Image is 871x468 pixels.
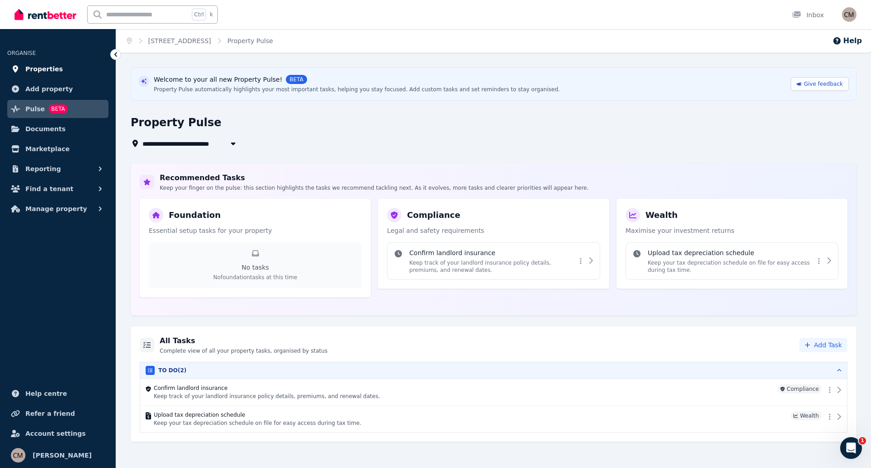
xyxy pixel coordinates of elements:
p: Keep track of your landlord insurance policy details, premiums, and renewal dates. [409,259,576,274]
h1: Property Pulse [131,115,221,130]
p: Keep your tax depreciation schedule on file for easy access during tax time. [154,419,787,427]
span: Properties [25,64,63,74]
a: Documents [7,120,108,138]
a: PulseBETA [7,100,108,118]
div: Upload tax depreciation scheduleKeep your tax depreciation schedule on file for easy access durin... [626,242,838,280]
span: Refer a friend [25,408,75,419]
button: More options [825,411,834,422]
span: Manage property [25,203,87,214]
span: 1 [859,437,866,444]
h3: Wealth [646,209,678,222]
a: Refer a friend [7,404,108,423]
span: Help centre [25,388,67,399]
span: Marketplace [25,143,69,154]
span: Find a tenant [25,183,73,194]
button: More options [576,256,585,266]
span: Compliance [778,384,822,394]
span: Account settings [25,428,86,439]
h3: Compliance [407,209,460,222]
p: Legal and safety requirements [387,226,600,235]
p: Keep your tax depreciation schedule on file for easy access during tax time. [648,259,814,274]
h3: TO DO ( 2 ) [158,367,186,374]
a: Help centre [7,384,108,403]
p: No foundation tasks at this time [156,274,354,281]
div: Inbox [792,10,824,20]
span: Add property [25,84,73,94]
button: TO DO(2) [140,362,847,379]
img: Cintia Valle Moreira [11,448,25,463]
p: Maximise your investment returns [626,226,838,235]
h2: All Tasks [160,335,328,346]
button: More options [825,384,834,395]
span: BETA [49,104,68,113]
button: More options [814,256,823,266]
h4: Confirm landlord insurance [154,384,774,392]
p: Keep track of your landlord insurance policy details, premiums, and renewal dates. [154,393,774,400]
nav: Breadcrumb [116,29,284,53]
p: Keep your finger on the pulse: this section highlights the tasks we recommend tackling next. As i... [160,184,589,192]
span: k [210,11,213,18]
h4: Confirm landlord insurance [409,248,576,257]
p: No tasks [156,263,354,272]
button: Manage property [7,200,108,218]
h4: Upload tax depreciation schedule [648,248,814,257]
span: [PERSON_NAME] [33,450,92,461]
span: Wealth [791,411,822,420]
span: Ctrl [192,9,206,20]
a: Property Pulse [227,37,273,44]
a: Marketplace [7,140,108,158]
a: [STREET_ADDRESS] [148,37,211,44]
div: Confirm landlord insuranceKeep track of your landlord insurance policy details, premiums, and ren... [387,242,600,280]
img: RentBetter [15,8,76,21]
h2: Recommended Tasks [160,172,589,183]
iframe: Intercom live chat [840,437,862,459]
span: Pulse [25,103,45,114]
span: Add Task [814,340,842,350]
span: Welcome to your all new Property Pulse! [154,75,282,84]
h4: Upload tax depreciation schedule [154,411,787,419]
span: Reporting [25,163,61,174]
a: Give feedback [791,77,849,91]
span: Give feedback [804,80,843,88]
button: Add Task [799,338,847,352]
button: Reporting [7,160,108,178]
a: Add property [7,80,108,98]
button: Help [832,35,862,46]
h3: Foundation [169,209,221,222]
a: Account settings [7,424,108,443]
span: ORGANISE [7,50,36,56]
button: Find a tenant [7,180,108,198]
p: Complete view of all your property tasks, organised by status [160,347,328,355]
span: Documents [25,123,66,134]
a: Properties [7,60,108,78]
img: Cintia Valle Moreira [842,7,856,22]
span: BETA [286,75,307,84]
p: Essential setup tasks for your property [149,226,362,235]
div: Property Pulse automatically highlights your most important tasks, helping you stay focused. Add ... [154,86,560,93]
